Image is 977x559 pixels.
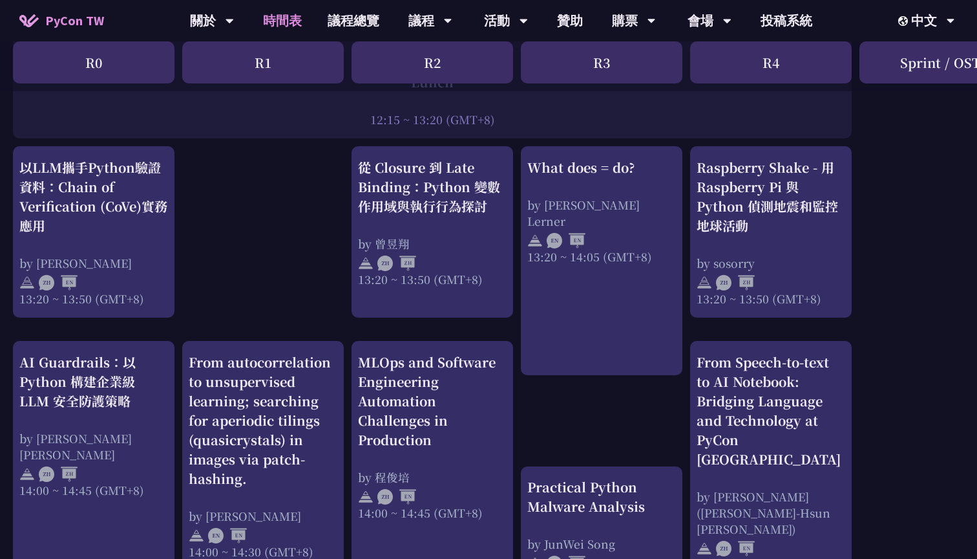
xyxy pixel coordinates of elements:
[697,158,845,307] a: Raspberry Shake - 用 Raspberry Pi 與 Python 偵測地震和監控地球活動 by sosorry 13:20 ~ 13:50 (GMT+8)
[19,275,35,290] img: svg+xml;base64,PHN2ZyB4bWxucz0iaHR0cDovL3d3dy53My5vcmcvMjAwMC9zdmciIHdpZHRoPSIyNCIgaGVpZ2h0PSIyNC...
[697,353,845,469] div: From Speech-to-text to AI Notebook: Bridging Language and Technology at PyCon [GEOGRAPHIC_DATA]
[19,466,35,482] img: svg+xml;base64,PHN2ZyB4bWxucz0iaHR0cDovL3d3dy53My5vcmcvMjAwMC9zdmciIHdpZHRoPSIyNCIgaGVpZ2h0PSIyNC...
[527,197,676,229] div: by [PERSON_NAME] Lerner
[358,469,507,485] div: by 程俊培
[39,466,78,482] img: ZHZH.38617ef.svg
[716,275,755,290] img: ZHZH.38617ef.svg
[898,16,911,26] img: Locale Icon
[189,528,204,543] img: svg+xml;base64,PHN2ZyB4bWxucz0iaHR0cDovL3d3dy53My5vcmcvMjAwMC9zdmciIHdpZHRoPSIyNCIgaGVpZ2h0PSIyNC...
[19,158,168,236] div: 以LLM攜手Python驗證資料：Chain of Verification (CoVe)實務應用
[358,158,507,216] div: 從 Closure 到 Late Binding：Python 變數作用域與執行行為探討
[521,41,682,83] div: R3
[358,271,507,287] div: 13:20 ~ 13:50 (GMT+8)
[19,158,168,307] a: 以LLM攜手Python驗證資料：Chain of Verification (CoVe)實務應用 by [PERSON_NAME] 13:20 ~ 13:50 (GMT+8)
[716,541,755,556] img: ZHEN.371966e.svg
[358,505,507,521] div: 14:00 ~ 14:45 (GMT+8)
[697,158,845,236] div: Raspberry Shake - 用 Raspberry Pi 與 Python 偵測地震和監控地球活動
[189,508,337,524] div: by [PERSON_NAME]
[45,11,104,30] span: PyCon TW
[189,353,337,488] div: From autocorrelation to unsupervised learning; searching for aperiodic tilings (quasicrystals) in...
[527,158,676,177] div: What does = do?
[358,256,373,271] img: svg+xml;base64,PHN2ZyB4bWxucz0iaHR0cDovL3d3dy53My5vcmcvMjAwMC9zdmciIHdpZHRoPSIyNCIgaGVpZ2h0PSIyNC...
[358,489,373,505] img: svg+xml;base64,PHN2ZyB4bWxucz0iaHR0cDovL3d3dy53My5vcmcvMjAwMC9zdmciIHdpZHRoPSIyNCIgaGVpZ2h0PSIyNC...
[527,477,676,516] div: Practical Python Malware Analysis
[697,290,845,307] div: 13:20 ~ 13:50 (GMT+8)
[39,275,78,290] img: ZHEN.371966e.svg
[527,248,676,265] div: 13:20 ~ 14:05 (GMT+8)
[358,236,507,252] div: by 曾昱翔
[527,158,676,364] a: What does = do? by [PERSON_NAME] Lerner 13:20 ~ 14:05 (GMT+8)
[697,488,845,537] div: by [PERSON_NAME]([PERSON_NAME]-Hsun [PERSON_NAME])
[19,430,168,463] div: by [PERSON_NAME] [PERSON_NAME]
[547,233,585,248] img: ENEN.5a408d1.svg
[13,41,174,83] div: R0
[377,256,416,271] img: ZHZH.38617ef.svg
[208,528,247,543] img: ENEN.5a408d1.svg
[6,5,117,37] a: PyCon TW
[19,255,168,271] div: by [PERSON_NAME]
[697,541,712,556] img: svg+xml;base64,PHN2ZyB4bWxucz0iaHR0cDovL3d3dy53My5vcmcvMjAwMC9zdmciIHdpZHRoPSIyNCIgaGVpZ2h0PSIyNC...
[358,158,507,307] a: 從 Closure 到 Late Binding：Python 變數作用域與執行行為探討 by 曾昱翔 13:20 ~ 13:50 (GMT+8)
[19,482,168,498] div: 14:00 ~ 14:45 (GMT+8)
[697,255,845,271] div: by sosorry
[377,489,416,505] img: ZHEN.371966e.svg
[19,111,845,127] div: 12:15 ~ 13:20 (GMT+8)
[19,353,168,411] div: AI Guardrails：以 Python 構建企業級 LLM 安全防護策略
[697,275,712,290] img: svg+xml;base64,PHN2ZyB4bWxucz0iaHR0cDovL3d3dy53My5vcmcvMjAwMC9zdmciIHdpZHRoPSIyNCIgaGVpZ2h0PSIyNC...
[352,41,513,83] div: R2
[527,233,543,248] img: svg+xml;base64,PHN2ZyB4bWxucz0iaHR0cDovL3d3dy53My5vcmcvMjAwMC9zdmciIHdpZHRoPSIyNCIgaGVpZ2h0PSIyNC...
[690,41,852,83] div: R4
[19,290,168,307] div: 13:20 ~ 13:50 (GMT+8)
[527,536,676,552] div: by JunWei Song
[358,353,507,450] div: MLOps and Software Engineering Automation Challenges in Production
[19,14,39,27] img: Home icon of PyCon TW 2025
[182,41,344,83] div: R1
